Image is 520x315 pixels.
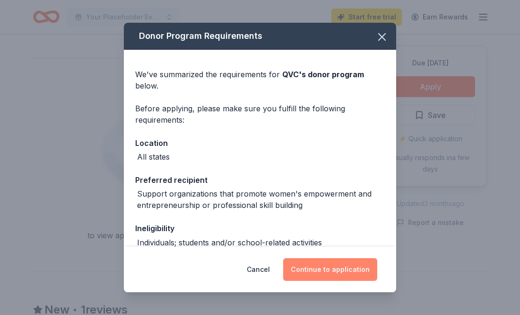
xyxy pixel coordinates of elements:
div: Donor Program Requirements [124,23,396,50]
div: Location [135,137,385,149]
button: Cancel [247,258,270,281]
div: All states [137,151,170,162]
div: Ineligibility [135,222,385,234]
div: Support organizations that promote women's empowerment and entrepreneurship or professional skill... [137,188,385,211]
div: Before applying, please make sure you fulfill the following requirements: [135,103,385,126]
span: QVC 's donor program [282,70,364,79]
div: We've summarized the requirements for below. [135,69,385,91]
button: Continue to application [283,258,377,281]
div: Preferred recipient [135,174,385,186]
div: Individuals; students and/or school-related activities [137,237,322,248]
